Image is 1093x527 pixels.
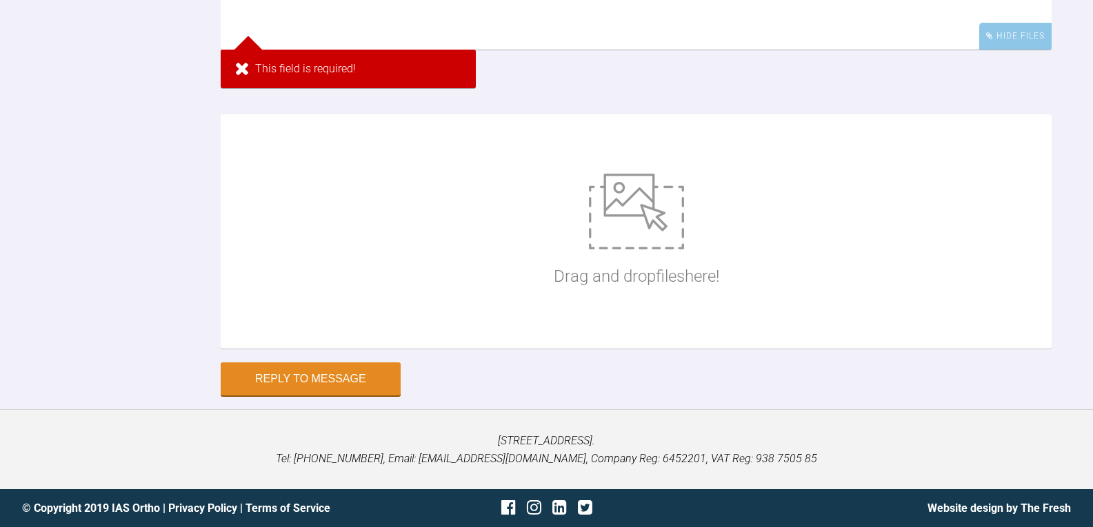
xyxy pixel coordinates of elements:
[554,263,719,289] p: Drag and drop files here!
[979,23,1052,50] div: Hide Files
[927,502,1071,515] a: Website design by The Fresh
[221,50,476,88] div: This field is required!
[22,499,372,517] div: © Copyright 2019 IAS Ortho | |
[245,502,330,515] a: Terms of Service
[168,502,237,515] a: Privacy Policy
[22,432,1071,467] p: [STREET_ADDRESS]. Tel: [PHONE_NUMBER], Email: [EMAIL_ADDRESS][DOMAIN_NAME], Company Reg: 6452201,...
[221,362,401,395] button: Reply to Message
